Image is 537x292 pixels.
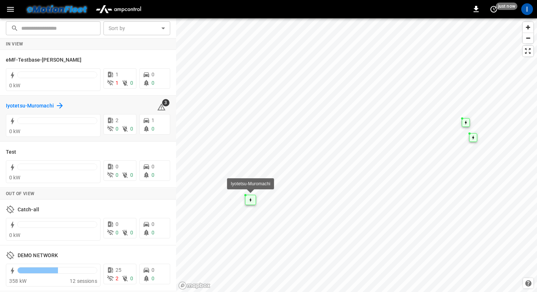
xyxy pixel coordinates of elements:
[151,72,154,77] span: 0
[116,275,118,281] span: 2
[151,172,154,178] span: 0
[9,128,21,134] span: 0 kW
[151,80,154,86] span: 0
[176,18,537,292] canvas: Map
[130,230,133,236] span: 0
[6,102,54,110] h6: Iyotetsu-Muromachi
[162,99,169,106] span: 3
[6,191,34,196] strong: Out of View
[18,252,58,260] h6: DEMO NETWORK
[462,118,470,127] div: Map marker
[151,164,154,169] span: 0
[231,180,270,187] div: Iyotetsu-Muromachi
[151,117,154,123] span: 1
[93,2,144,16] img: ampcontrol.io logo
[116,80,118,86] span: 1
[116,126,118,132] span: 0
[130,80,133,86] span: 0
[116,164,118,169] span: 0
[469,133,477,142] div: Map marker
[116,172,118,178] span: 0
[151,275,154,281] span: 0
[6,56,82,64] h6: eMF-Testbase-Musashimurayama
[116,117,118,123] span: 2
[245,195,256,205] div: Map marker
[9,175,21,180] span: 0 kW
[488,3,500,15] button: set refresh interval
[116,221,118,227] span: 0
[6,41,23,47] strong: In View
[6,148,16,156] h6: Test
[151,126,154,132] span: 0
[521,3,533,15] div: profile-icon
[9,83,21,88] span: 0 kW
[178,281,211,290] a: Mapbox homepage
[18,206,39,214] h6: Catch-all
[116,267,121,273] span: 25
[496,3,518,10] span: just now
[130,275,133,281] span: 0
[9,278,26,284] span: 358 kW
[116,230,118,236] span: 0
[70,278,97,284] span: 12 sessions
[116,72,118,77] span: 1
[151,230,154,236] span: 0
[523,22,533,33] button: Zoom in
[130,172,133,178] span: 0
[24,2,90,16] img: Customer Logo
[130,126,133,132] span: 0
[151,267,154,273] span: 0
[151,221,154,227] span: 0
[523,33,533,43] button: Zoom out
[9,232,21,238] span: 0 kW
